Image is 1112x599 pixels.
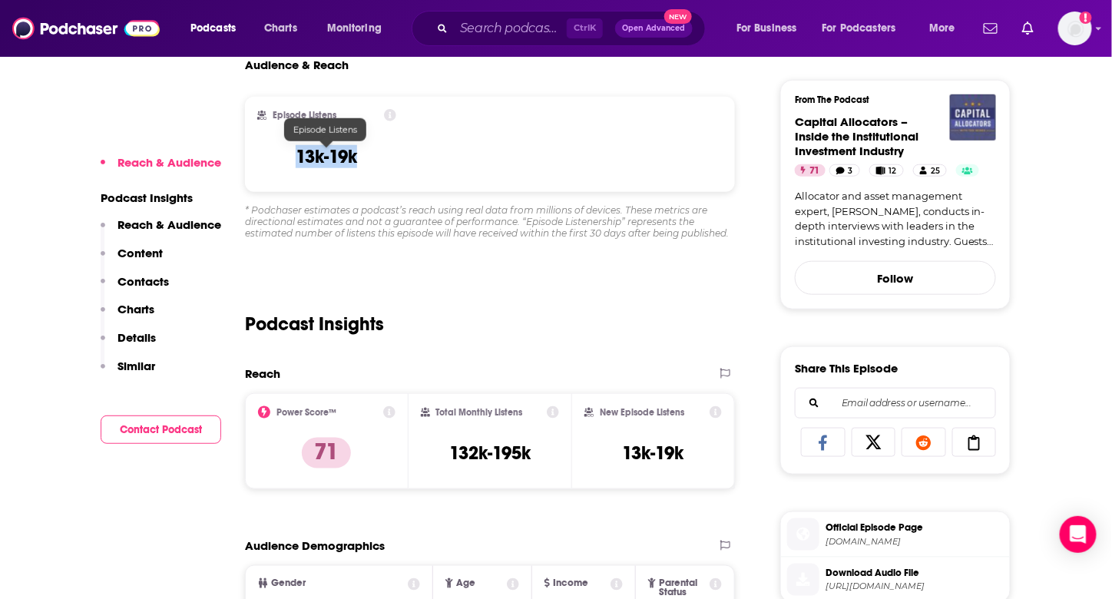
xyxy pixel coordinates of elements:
p: Charts [117,302,154,316]
button: Similar [101,359,155,387]
button: open menu [812,16,918,41]
h3: 13k-19k [296,145,357,168]
span: Open Advanced [622,25,686,32]
span: Logged in as nbaderrubenstein [1058,12,1092,45]
a: Download Audio File[URL][DOMAIN_NAME] [787,564,1004,596]
h2: Audience Demographics [245,538,385,553]
button: open menu [180,16,256,41]
span: For Podcasters [822,18,896,39]
p: Contacts [117,274,169,289]
h3: From The Podcast [795,94,984,105]
a: Capital Allocators – Inside the Institutional Investment Industry [795,114,918,158]
span: New [664,9,692,24]
span: Monitoring [327,18,382,39]
img: Capital Allocators – Inside the Institutional Investment Industry [950,94,996,141]
a: Share on X/Twitter [852,428,896,457]
input: Search podcasts, credits, & more... [454,16,567,41]
h2: Episode Listens [273,110,336,121]
p: Reach & Audience [117,155,221,170]
a: Allocator and asset management expert, [PERSON_NAME], conducts in-depth interviews with leaders i... [795,189,996,249]
button: Charts [101,302,154,330]
a: Official Episode Page[DOMAIN_NAME] [787,518,1004,551]
button: Contact Podcast [101,415,221,444]
span: Podcasts [190,18,236,39]
button: Reach & Audience [101,217,221,246]
span: Episode Listens [293,124,357,135]
a: 12 [869,164,904,177]
a: Show notifications dropdown [1016,15,1040,41]
button: Contacts [101,274,169,303]
span: Parental Status [659,578,707,598]
button: Details [101,330,156,359]
span: sites.libsyn.com [826,536,1004,548]
h3: 13k-19k [623,442,684,465]
img: User Profile [1058,12,1092,45]
button: open menu [726,16,816,41]
a: Charts [254,16,306,41]
span: 25 [931,164,940,179]
span: Income [553,578,588,588]
h2: Podcast Insights [245,313,384,336]
h3: Audience & Reach [245,58,349,72]
a: Show notifications dropdown [978,15,1004,41]
span: Gender [271,578,306,588]
img: Podchaser - Follow, Share and Rate Podcasts [12,14,160,43]
button: Follow [795,261,996,295]
a: 3 [829,164,860,177]
span: Age [456,578,475,588]
a: Share on Facebook [801,428,846,457]
div: * Podchaser estimates a podcast’s reach using real data from millions of devices. These metrics a... [245,204,735,239]
div: Open Intercom Messenger [1060,516,1097,553]
h2: Power Score™ [276,407,336,418]
button: Show profile menu [1058,12,1092,45]
span: For Business [736,18,797,39]
h3: Share This Episode [795,361,898,376]
button: open menu [316,16,402,41]
a: 71 [795,164,826,177]
div: Search podcasts, credits, & more... [426,11,720,46]
button: open menu [918,16,975,41]
a: Copy Link [952,428,997,457]
input: Email address or username... [808,389,983,418]
span: 12 [889,164,897,179]
a: 25 [913,164,947,177]
h3: 132k-195k [449,442,531,465]
button: Reach & Audience [101,155,221,184]
span: Download Audio File [826,566,1004,580]
span: Ctrl K [567,18,603,38]
svg: Add a profile image [1080,12,1092,24]
h2: Total Monthly Listens [436,407,523,418]
div: Search followers [795,388,996,419]
p: Podcast Insights [101,190,221,205]
p: Details [117,330,156,345]
p: 71 [302,438,351,468]
h2: New Episode Listens [600,407,684,418]
p: Content [117,246,163,260]
span: More [929,18,955,39]
p: Similar [117,359,155,373]
button: Content [101,246,163,274]
span: Official Episode Page [826,521,1004,534]
span: 3 [849,164,853,179]
span: 71 [809,164,819,179]
h2: Reach [245,366,280,381]
p: Reach & Audience [117,217,221,232]
a: Share on Reddit [902,428,946,457]
span: Charts [264,18,297,39]
button: Open AdvancedNew [615,19,693,38]
span: https://mgln.ai/e/51/traffic.libsyn.com/secure/tedseides/CA_-_EP.462_Mason__Rob_-_AUDIO_V1.mp3?de... [826,581,1004,593]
